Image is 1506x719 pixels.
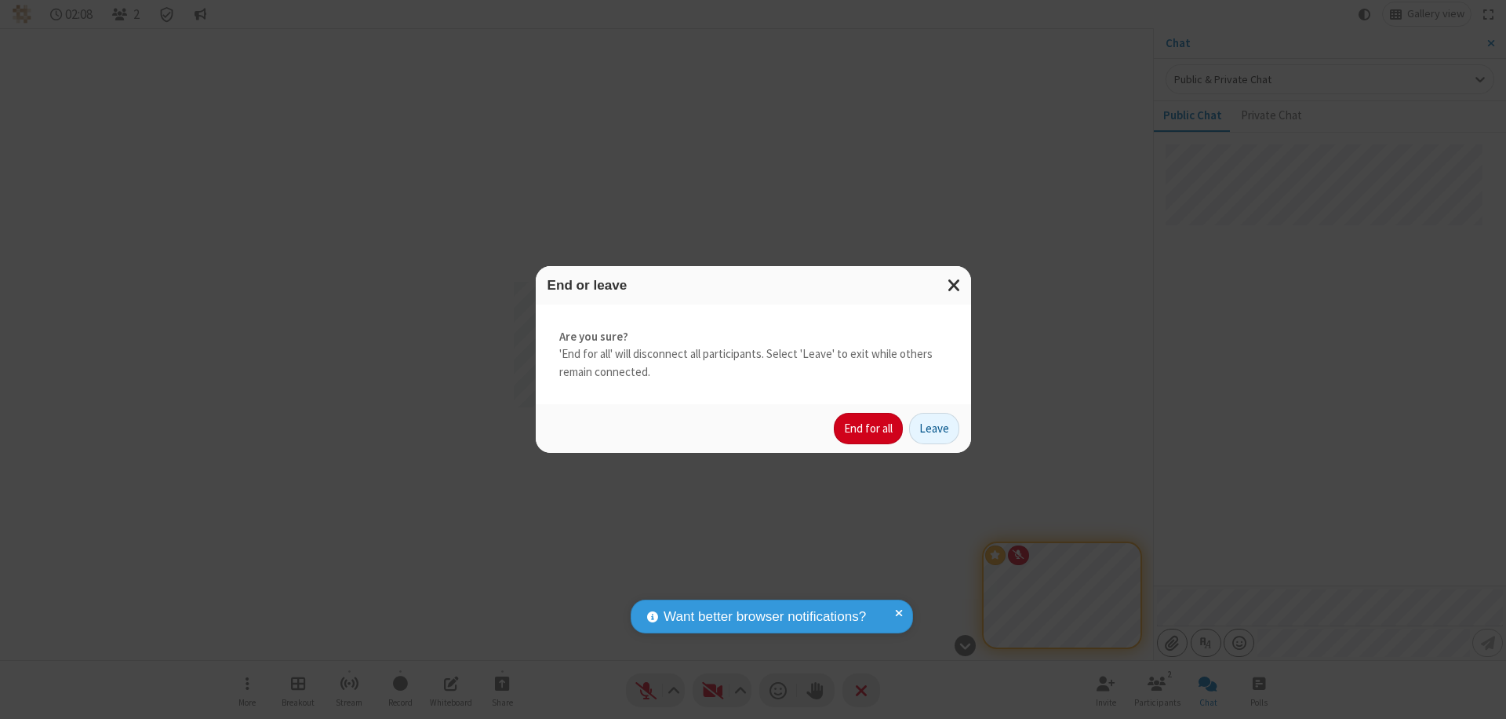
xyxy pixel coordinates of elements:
button: End for all [834,413,903,444]
div: 'End for all' will disconnect all participants. Select 'Leave' to exit while others remain connec... [536,305,971,405]
button: Close modal [938,266,971,305]
button: Leave [909,413,959,444]
span: Want better browser notifications? [664,607,866,627]
strong: Are you sure? [559,328,948,346]
h3: End or leave [547,278,959,293]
